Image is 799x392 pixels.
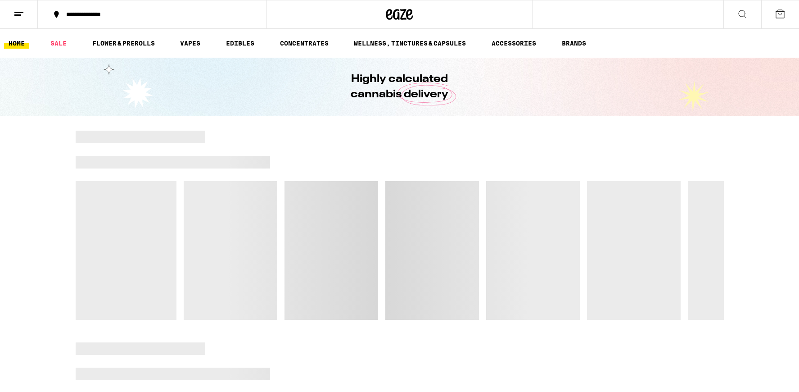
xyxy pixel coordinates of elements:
a: HOME [4,38,29,49]
a: BRANDS [557,38,591,49]
a: VAPES [176,38,205,49]
a: EDIBLES [221,38,259,49]
a: SALE [46,38,71,49]
a: WELLNESS, TINCTURES & CAPSULES [349,38,470,49]
a: FLOWER & PREROLLS [88,38,159,49]
a: ACCESSORIES [487,38,541,49]
a: CONCENTRATES [275,38,333,49]
h1: Highly calculated cannabis delivery [325,72,474,102]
